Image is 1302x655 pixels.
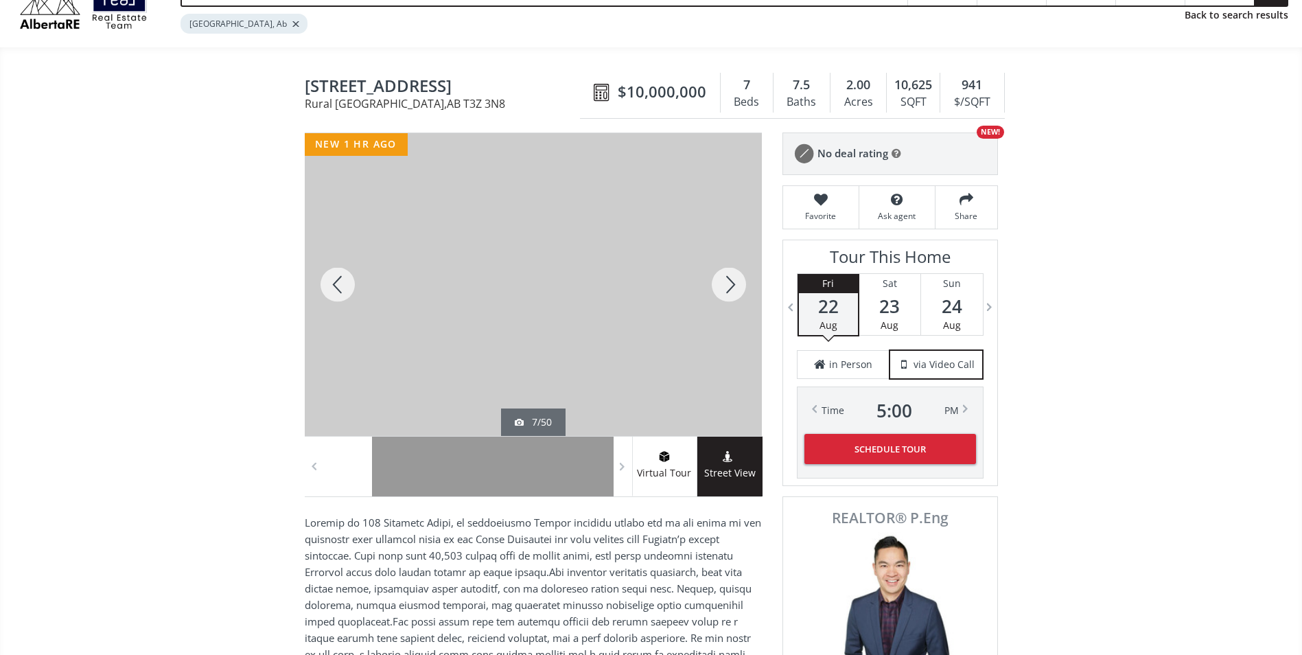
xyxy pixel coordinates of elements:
span: 24 [921,297,983,316]
img: rating icon [790,140,817,168]
div: $/SQFT [947,92,997,113]
span: Share [942,210,990,222]
a: virtual tour iconVirtual Tour [632,437,697,496]
div: Beds [728,92,766,113]
h3: Tour This Home [797,247,984,273]
div: NEW! [977,126,1004,139]
span: Rural [GEOGRAPHIC_DATA] , AB T3Z 3N8 [305,98,587,109]
img: virtual tour icon [658,451,671,462]
div: 2.00 [837,76,879,94]
span: 10,625 [894,76,932,94]
span: 5 : 00 [876,401,912,420]
div: 7 [728,76,766,94]
span: Aug [819,319,837,332]
span: Street View [697,466,763,481]
button: Schedule Tour [804,434,976,464]
span: Aug [881,319,898,332]
div: Fri [799,274,858,293]
div: 7.5 [780,76,823,94]
span: 22 [799,297,858,316]
div: Sat [859,274,920,293]
div: Time PM [822,401,959,420]
span: $10,000,000 [618,81,706,102]
span: 209 Pinnacle Ridge Place SW [305,77,587,98]
span: No deal rating [817,146,888,161]
div: [GEOGRAPHIC_DATA], Ab [181,14,307,34]
div: new 1 hr ago [305,133,408,156]
span: Aug [943,319,961,332]
span: Virtual Tour [632,466,697,481]
div: 209 Pinnacle Ridge Place SW Rural Rocky View County, AB T3Z 3N8 - Photo 7 of 50 [305,133,762,436]
span: in Person [829,358,872,371]
div: 941 [947,76,997,94]
span: Ask agent [866,210,928,222]
a: Back to search results [1185,8,1288,22]
div: Acres [837,92,879,113]
div: Baths [780,92,823,113]
span: REALTOR® P.Eng [798,511,982,525]
div: SQFT [894,92,933,113]
div: 7/50 [515,415,552,429]
span: Favorite [790,210,852,222]
div: Sun [921,274,983,293]
span: 23 [859,297,920,316]
span: via Video Call [914,358,975,371]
